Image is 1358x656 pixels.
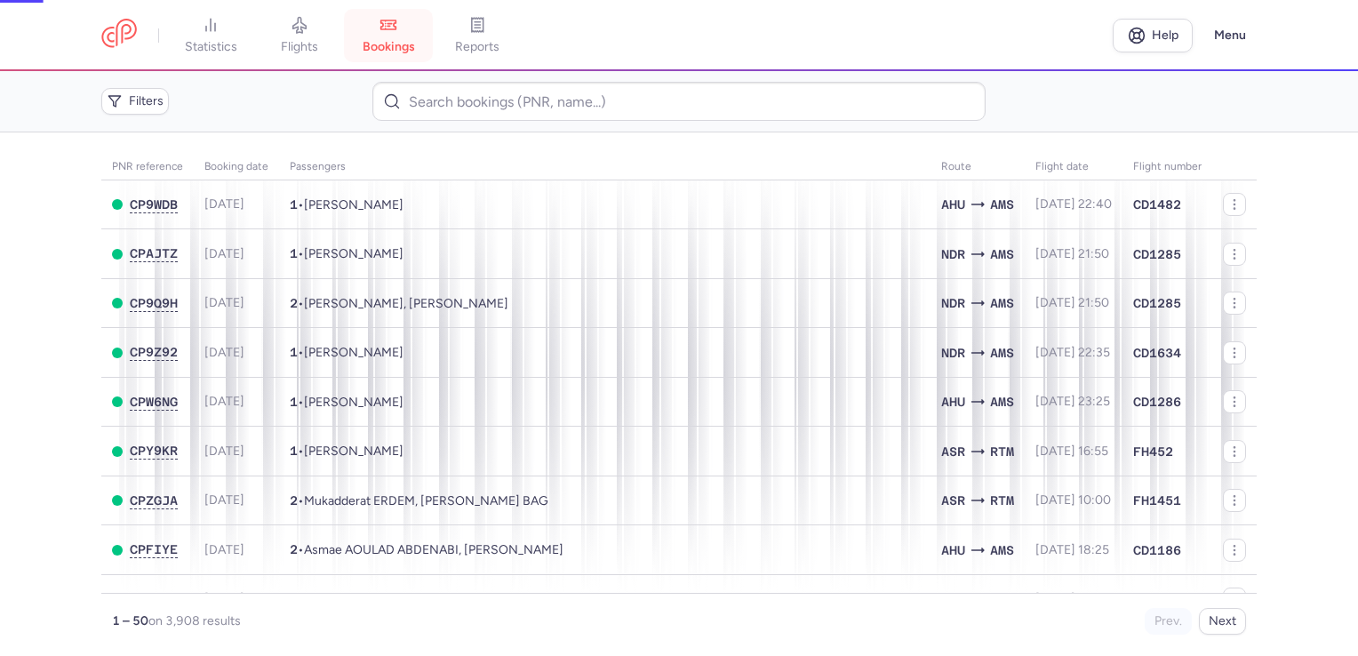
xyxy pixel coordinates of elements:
[304,296,508,311] span: Ouissam KADIMI, Youssef Mohamed EL MASSAOUDI
[194,154,279,180] th: Booking date
[290,395,403,410] span: •
[941,589,965,609] span: NDR
[281,39,318,55] span: flights
[1133,245,1181,263] span: CD1285
[130,493,178,508] span: CPZGJA
[1199,608,1246,635] button: Next
[1152,28,1178,42] span: Help
[990,195,1014,214] span: AMS
[204,295,244,310] span: [DATE]
[1133,393,1181,411] span: CD1286
[1133,590,1181,608] span: CD1285
[290,542,563,557] span: •
[1035,444,1108,459] span: [DATE] 16:55
[1035,542,1109,557] span: [DATE] 18:25
[1035,295,1109,310] span: [DATE] 21:50
[101,154,194,180] th: PNR reference
[204,345,244,360] span: [DATE]
[1133,344,1181,362] span: CD1634
[304,197,403,212] span: Oussama BOUKICH
[1035,246,1109,261] span: [DATE] 21:50
[290,542,298,556] span: 2
[941,540,965,560] span: AHU
[130,444,178,458] span: CPY9KR
[290,246,298,260] span: 1
[1203,19,1257,52] button: Menu
[1145,608,1192,635] button: Prev.
[130,246,178,260] span: CPAJTZ
[204,246,244,261] span: [DATE]
[990,244,1014,264] span: AMS
[130,296,178,310] span: CP9Q9H
[1133,541,1181,559] span: CD1186
[1035,394,1110,409] span: [DATE] 23:25
[941,392,965,412] span: AHU
[130,592,178,607] button: CPJBAO
[130,345,178,359] span: CP9Z92
[372,82,985,121] input: Search bookings (PNR, name...)
[130,395,178,410] button: CPW6NG
[290,345,403,360] span: •
[130,197,178,212] button: CP9WDB
[166,16,255,55] a: statistics
[1133,443,1173,460] span: FH452
[363,39,415,55] span: bookings
[304,246,403,261] span: Jamila HAMDANI
[130,296,178,311] button: CP9Q9H
[1035,196,1112,212] span: [DATE] 22:40
[941,293,965,313] span: NDR
[290,444,298,458] span: 1
[304,395,403,410] span: Abdelilah EL KHAYARI
[130,444,178,459] button: CPY9KR
[1122,154,1212,180] th: Flight number
[344,16,433,55] a: bookings
[941,442,965,461] span: ASR
[130,345,178,360] button: CP9Z92
[290,246,403,261] span: •
[204,591,244,606] span: [DATE]
[990,589,1014,609] span: AMS
[129,94,164,108] span: Filters
[304,345,403,360] span: Said ABERKANE
[290,592,298,606] span: 1
[148,613,241,628] span: on 3,908 results
[290,296,298,310] span: 2
[1133,294,1181,312] span: CD1285
[990,392,1014,412] span: AMS
[1133,492,1181,509] span: FH1451
[990,293,1014,313] span: AMS
[290,444,403,459] span: •
[185,39,237,55] span: statistics
[130,542,178,557] button: CPFIYE
[304,542,563,557] span: Asmae AOULAD ABDENABI, Noor AAKIL
[304,592,403,607] span: Ayad AKALAI
[1025,154,1122,180] th: flight date
[941,195,965,214] span: AHU
[304,493,548,508] span: Mukadderat ERDEM, Ayca Ilkay BAG
[130,246,178,261] button: CPAJTZ
[204,542,244,557] span: [DATE]
[290,197,298,212] span: 1
[290,197,403,212] span: •
[130,592,178,606] span: CPJBAO
[941,343,965,363] span: NDR
[130,493,178,508] button: CPZGJA
[990,343,1014,363] span: AMS
[255,16,344,55] a: flights
[433,16,522,55] a: reports
[112,613,148,628] strong: 1 – 50
[1113,19,1193,52] a: Help
[1035,345,1110,360] span: [DATE] 22:35
[204,196,244,212] span: [DATE]
[130,395,178,409] span: CPW6NG
[290,493,548,508] span: •
[290,592,403,607] span: •
[290,493,298,508] span: 2
[990,491,1014,510] span: RTM
[1035,591,1109,606] span: [DATE] 21:50
[101,88,169,115] button: Filters
[455,39,499,55] span: reports
[990,540,1014,560] span: AMS
[204,444,244,459] span: [DATE]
